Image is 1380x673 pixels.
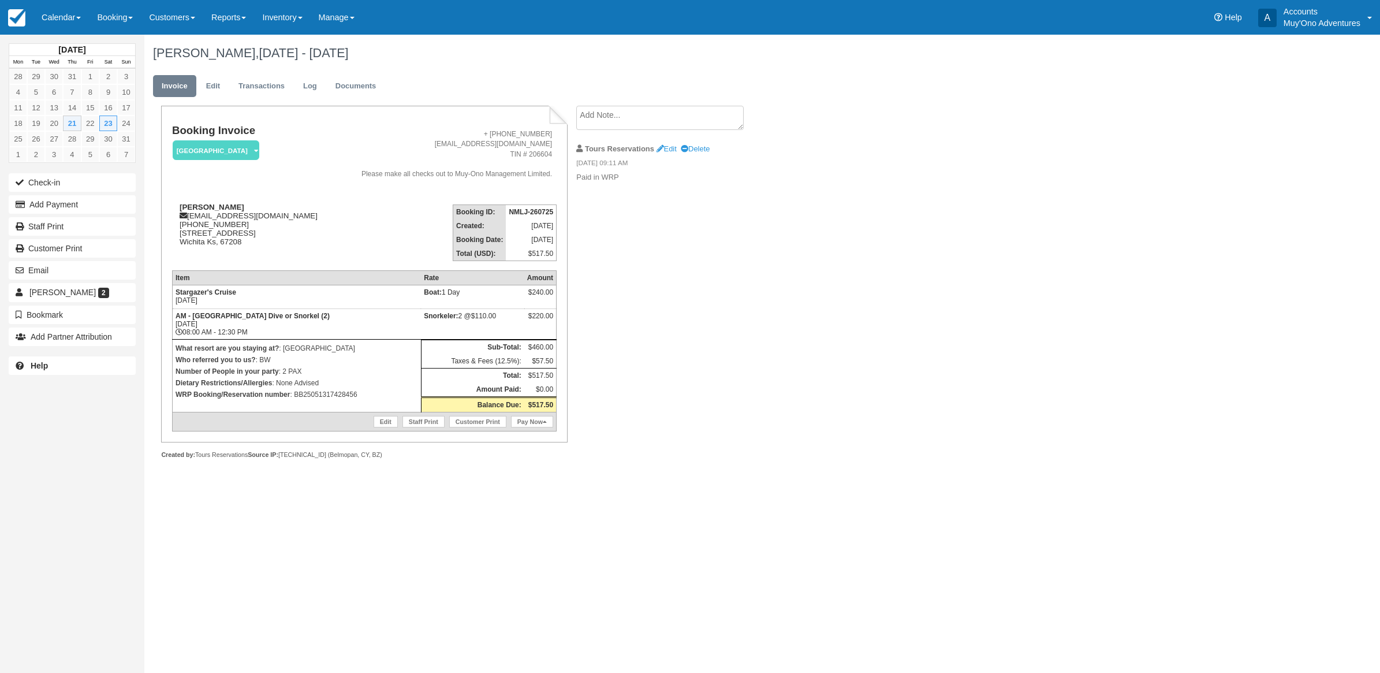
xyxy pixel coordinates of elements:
a: Staff Print [9,217,136,236]
th: Amount Paid: [421,382,524,397]
a: 24 [117,116,135,131]
td: [DATE] [506,219,556,233]
div: [EMAIL_ADDRESS][DOMAIN_NAME] [PHONE_NUMBER] [STREET_ADDRESS] Wichita Ks, 67208 [172,203,334,261]
td: $460.00 [524,340,557,354]
a: 31 [63,69,81,84]
a: 27 [45,131,63,147]
th: Balance Due: [421,397,524,412]
a: 2 [27,147,45,162]
a: 28 [63,131,81,147]
a: 21 [63,116,81,131]
span: [DATE] - [DATE] [259,46,348,60]
a: 7 [63,84,81,100]
span: Help [1225,13,1242,22]
strong: Dietary Restrictions/Allergies [176,379,272,387]
p: : BW [176,354,418,366]
a: Edit [374,416,398,427]
address: + [PHONE_NUMBER] [EMAIL_ADDRESS][DOMAIN_NAME] TIN # 206604 Please make all checks out to Muy-Ono ... [339,129,553,179]
a: Documents [327,75,385,98]
a: Help [9,356,136,375]
a: Customer Print [9,239,136,258]
h1: Booking Invoice [172,125,334,137]
strong: [DATE] [58,45,85,54]
a: 16 [99,100,117,116]
strong: WRP Booking/Reservation number [176,391,290,399]
a: 26 [27,131,45,147]
p: : [GEOGRAPHIC_DATA] [176,343,418,354]
a: Log [294,75,326,98]
em: [DATE] 09:11 AM [576,158,771,171]
td: $517.50 [524,368,557,382]
th: Thu [63,56,81,69]
button: Bookmark [9,306,136,324]
strong: Created by: [161,451,195,458]
a: 1 [81,69,99,84]
a: 6 [45,84,63,100]
th: Fri [81,56,99,69]
a: 2 [99,69,117,84]
button: Email [9,261,136,280]
th: Amount [524,270,557,285]
a: [GEOGRAPHIC_DATA] [172,140,255,161]
a: 31 [117,131,135,147]
a: 5 [27,84,45,100]
th: Tue [27,56,45,69]
a: 10 [117,84,135,100]
td: [DATE] 08:00 AM - 12:30 PM [172,308,421,339]
i: Help [1214,13,1222,21]
a: 5 [81,147,99,162]
strong: $517.50 [528,401,553,409]
a: 7 [117,147,135,162]
a: 17 [117,100,135,116]
a: Delete [681,144,710,153]
a: Customer Print [449,416,506,427]
a: 4 [9,84,27,100]
a: 12 [27,100,45,116]
a: 22 [81,116,99,131]
strong: Who referred you to us? [176,356,256,364]
p: Paid in WRP [576,172,771,183]
button: Check-in [9,173,136,192]
a: 11 [9,100,27,116]
a: 15 [81,100,99,116]
a: 29 [27,69,45,84]
div: Tours Reservations [TECHNICAL_ID] (Belmopan, CY, BZ) [161,451,567,459]
th: Mon [9,56,27,69]
a: 8 [81,84,99,100]
th: Total (USD): [453,247,506,261]
th: Sat [99,56,117,69]
a: 23 [99,116,117,131]
td: Taxes & Fees (12.5%): [421,354,524,369]
strong: [PERSON_NAME] [180,203,244,211]
th: Sun [117,56,135,69]
td: $57.50 [524,354,557,369]
span: $110.00 [471,312,496,320]
a: 1 [9,147,27,162]
th: Wed [45,56,63,69]
strong: Stargazer's Cruise [176,288,236,296]
div: $240.00 [527,288,553,306]
td: $0.00 [524,382,557,397]
img: checkfront-main-nav-mini-logo.png [8,9,25,27]
strong: Number of People in your party [176,367,279,375]
strong: Snorkeler [424,312,458,320]
p: : 2 PAX [176,366,418,377]
th: Booking Date: [453,233,506,247]
th: Item [172,270,421,285]
strong: Tours Reservations [585,144,654,153]
p: Muy'Ono Adventures [1284,17,1360,29]
strong: AM - [GEOGRAPHIC_DATA] Dive or Snorkel (2) [176,312,330,320]
a: 9 [99,84,117,100]
a: 28 [9,69,27,84]
p: : BB25051317428456 [176,389,418,400]
a: 4 [63,147,81,162]
a: 19 [27,116,45,131]
button: Add Payment [9,195,136,214]
em: [GEOGRAPHIC_DATA] [173,140,259,161]
th: Sub-Total: [421,340,524,354]
td: [DATE] [172,285,421,308]
a: Pay Now [511,416,553,427]
a: 6 [99,147,117,162]
td: $517.50 [506,247,556,261]
a: Staff Print [402,416,445,427]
